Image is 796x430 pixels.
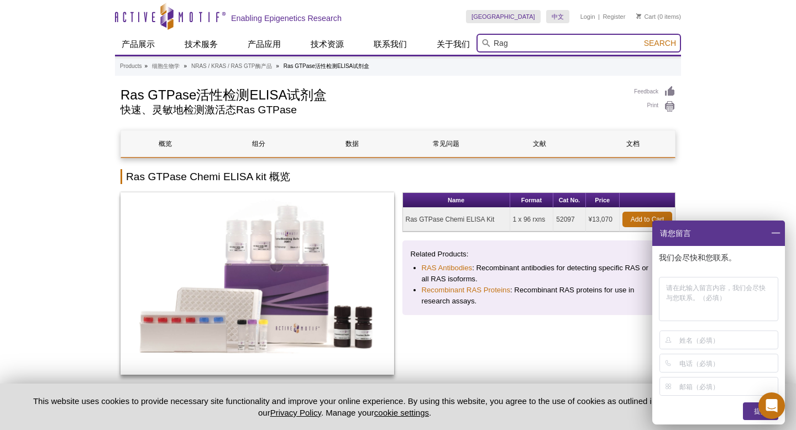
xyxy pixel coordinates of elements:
[466,10,541,23] a: [GEOGRAPHIC_DATA]
[308,130,396,157] a: 数据
[553,193,585,208] th: Cat No.
[586,208,620,232] td: ¥13,070
[598,10,600,23] li: |
[422,285,657,307] li: : Recombinant RAS proteins for use in research assays.
[430,34,476,55] a: 关于我们
[603,13,625,20] a: Register
[184,63,187,69] li: »
[636,10,681,23] li: (0 items)
[476,34,681,53] input: Keyword, Cat. No.
[679,354,776,372] input: 电话（必填）
[120,61,142,71] a: Products
[374,408,429,417] button: cookie settings
[546,10,569,23] a: 中文
[115,34,161,55] a: 产品展示
[510,193,554,208] th: Format
[121,86,623,102] h1: Ras GTPase活性检测ELISA试剂盒
[276,63,279,69] li: »
[422,263,473,274] a: RAS Antibodies
[679,331,776,349] input: 姓名（必填）
[634,86,675,98] a: Feedback
[634,101,675,113] a: Print
[636,13,656,20] a: Cart
[411,249,668,260] p: Related Products:
[178,34,224,55] a: 技术服务
[121,192,394,375] img: Ras GTPase Chemi ELISA Kit
[553,208,585,232] td: 52097
[214,130,302,157] a: 组分
[121,130,209,157] a: 概览
[510,208,554,232] td: 1 x 96 rxns
[304,34,350,55] a: 技术资源
[121,105,623,115] h2: 快速、灵敏地检测激活态Ras GTPase
[679,377,776,395] input: 邮箱（必填）
[402,130,490,157] a: 常见问题
[191,61,272,71] a: NRAS / KRAS / RAS GTP酶产品
[586,193,620,208] th: Price
[152,61,180,71] a: 细胞生物学
[241,34,287,55] a: 产品应用
[422,263,657,285] li: : Recombinant antibodies for detecting specific RAS or all RAS isoforms.
[121,169,675,184] h2: Ras GTPase Chemi ELISA kit 概览
[589,130,677,157] a: 文档
[144,63,148,69] li: »
[403,193,510,208] th: Name
[622,212,672,227] a: Add to Cart
[231,13,342,23] h2: Enabling Epigenetics Research
[580,13,595,20] a: Login
[758,392,785,419] div: Open Intercom Messenger
[641,38,679,48] button: Search
[659,221,691,246] span: 请您留言
[18,395,672,418] p: This website uses cookies to provide necessary site functionality and improve your online experie...
[367,34,413,55] a: 联系我们
[636,13,641,19] img: Your Cart
[284,63,370,69] li: Ras GTPase活性检测ELISA试剂盒
[644,39,676,48] span: Search
[659,253,781,263] p: 我们会尽快和您联系。
[403,208,510,232] td: Ras GTPase Chemi ELISA Kit
[422,285,511,296] a: Recombinant RAS Proteins
[495,130,583,157] a: 文献
[743,402,778,420] div: 提交
[270,408,321,417] a: Privacy Policy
